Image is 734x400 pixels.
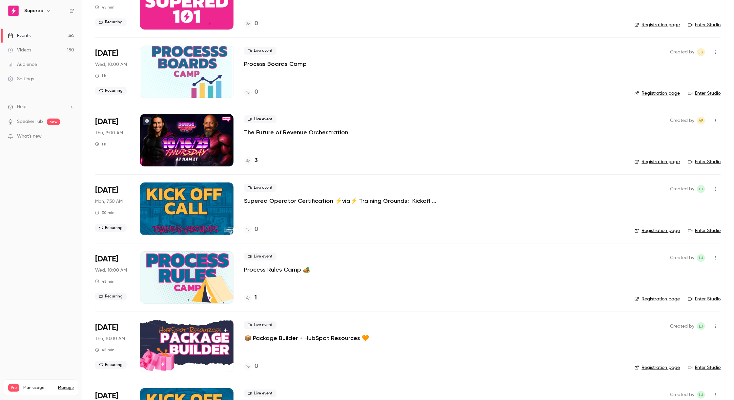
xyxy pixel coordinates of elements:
[95,185,118,196] span: [DATE]
[244,19,258,28] a: 0
[95,114,130,166] div: Oct 16 Thu, 11:00 AM (America/New York)
[244,321,276,329] span: Live event
[58,385,74,390] a: Manage
[95,210,114,215] div: 30 min
[244,266,310,274] a: Process Rules Camp 🏕️
[670,185,695,193] span: Created by
[699,322,703,330] span: LJ
[670,117,695,124] span: Created by
[95,293,127,300] span: Recurring
[255,156,258,165] h4: 3
[697,322,705,330] span: Lindsay John
[244,88,258,97] a: 0
[688,22,721,28] a: Enter Studio
[95,279,114,284] div: 45 min
[8,47,31,53] div: Videos
[244,184,276,192] span: Live event
[8,384,19,392] span: Pro
[95,267,127,274] span: Wed, 10:00 AM
[697,391,705,399] span: Lindsay John
[244,115,276,123] span: Live event
[635,227,680,234] a: Registration page
[95,198,123,205] span: Mon, 7:30 AM
[635,22,680,28] a: Registration page
[688,90,721,97] a: Enter Studio
[8,76,34,82] div: Settings
[688,159,721,165] a: Enter Studio
[17,118,43,125] a: SpeakerHub
[670,48,695,56] span: Created by
[697,185,705,193] span: Lindsay John
[95,46,130,98] div: Oct 15 Wed, 10:00 AM (America/Denver)
[95,251,130,304] div: Oct 22 Wed, 12:00 PM (America/New York)
[670,322,695,330] span: Created by
[95,117,118,127] span: [DATE]
[244,47,276,55] span: Live event
[95,142,106,147] div: 1 h
[47,119,60,125] span: new
[255,362,258,371] h4: 0
[17,104,27,110] span: Help
[95,335,125,342] span: Thu, 10:00 AM
[244,253,276,260] span: Live event
[244,128,348,136] a: The Future of Revenue Orchestration
[8,6,19,16] img: Supered
[255,88,258,97] h4: 0
[95,61,127,68] span: Wed, 10:00 AM
[699,117,703,124] span: AF
[688,227,721,234] a: Enter Studio
[95,347,114,352] div: 45 min
[95,48,118,59] span: [DATE]
[8,32,31,39] div: Events
[697,254,705,262] span: Lindsay John
[8,61,37,68] div: Audience
[244,225,258,234] a: 0
[244,334,369,342] a: 📦 Package Builder + HubSpot Resources 🧡
[699,391,703,399] span: LJ
[697,117,705,124] span: Ashley Freter
[688,296,721,302] a: Enter Studio
[95,322,118,333] span: [DATE]
[17,133,42,140] span: What's new
[635,296,680,302] a: Registration page
[635,90,680,97] a: Registration page
[244,60,307,68] a: Process Boards Camp
[95,224,127,232] span: Recurring
[244,197,441,205] a: Supered Operator Certification ⚡️via⚡️ Training Grounds: Kickoff Call
[697,48,705,56] span: Lindsey Smith
[244,294,257,302] a: 1
[255,225,258,234] h4: 0
[8,104,74,110] li: help-dropdown-opener
[635,159,680,165] a: Registration page
[244,156,258,165] a: 3
[688,364,721,371] a: Enter Studio
[699,254,703,262] span: LJ
[670,391,695,399] span: Created by
[95,73,106,78] div: 1 h
[23,385,54,390] span: Plan usage
[24,8,43,14] h6: Supered
[699,48,703,56] span: LS
[635,364,680,371] a: Registration page
[95,130,123,136] span: Thu, 9:00 AM
[95,5,114,10] div: 45 min
[66,134,74,140] iframe: Noticeable Trigger
[670,254,695,262] span: Created by
[244,362,258,371] a: 0
[95,18,127,26] span: Recurring
[699,185,703,193] span: LJ
[255,19,258,28] h4: 0
[95,87,127,95] span: Recurring
[95,254,118,264] span: [DATE]
[95,361,127,369] span: Recurring
[95,320,130,372] div: Oct 23 Thu, 12:00 PM (America/New York)
[244,390,276,397] span: Live event
[95,182,130,235] div: Oct 20 Mon, 9:30 AM (America/New York)
[255,294,257,302] h4: 1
